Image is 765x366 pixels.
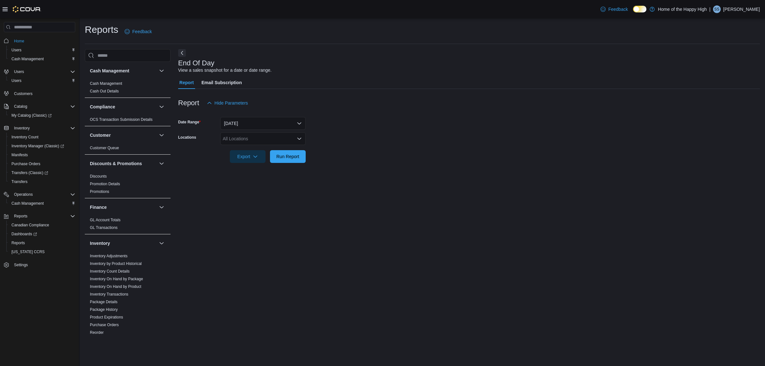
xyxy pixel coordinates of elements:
[11,191,35,198] button: Operations
[90,322,119,327] span: Purchase Orders
[9,133,41,141] a: Inventory Count
[270,150,306,163] button: Run Report
[11,113,52,118] span: My Catalog (Classic)
[11,249,45,254] span: [US_STATE] CCRS
[11,152,28,157] span: Manifests
[11,212,75,220] span: Reports
[14,104,27,109] span: Catalog
[178,99,199,107] h3: Report
[658,5,707,13] p: Home of the Happy High
[11,56,44,62] span: Cash Management
[90,277,143,281] a: Inventory On Hand by Package
[633,6,646,12] input: Dark Mode
[6,142,78,150] a: Inventory Manager (Classic)
[11,143,64,149] span: Inventory Manager (Classic)
[204,97,251,109] button: Hide Parameters
[90,276,143,282] span: Inventory On Hand by Package
[608,6,628,12] span: Feedback
[9,230,75,238] span: Dashboards
[11,90,75,98] span: Customers
[90,104,157,110] button: Compliance
[6,159,78,168] button: Purchase Orders
[9,221,52,229] a: Canadian Compliance
[90,253,127,259] span: Inventory Adjustments
[85,252,171,347] div: Inventory
[90,174,107,179] a: Discounts
[633,12,633,13] span: Dark Mode
[90,269,130,274] span: Inventory Count Details
[6,76,78,85] button: Users
[9,55,46,63] a: Cash Management
[9,112,54,119] a: My Catalog (Classic)
[90,284,141,289] span: Inventory On Hand by Product
[1,67,78,76] button: Users
[90,89,119,93] a: Cash Out Details
[90,204,107,210] h3: Finance
[14,126,30,131] span: Inventory
[11,37,75,45] span: Home
[11,212,30,220] button: Reports
[90,132,157,138] button: Customer
[9,239,27,247] a: Reports
[9,248,47,256] a: [US_STATE] CCRS
[85,216,171,234] div: Finance
[90,68,157,74] button: Cash Management
[220,117,306,130] button: [DATE]
[11,68,26,76] button: Users
[6,46,78,55] button: Users
[714,5,719,13] span: SS
[90,189,109,194] a: Promotions
[6,168,78,177] a: Transfers (Classic)
[11,37,27,45] a: Home
[11,135,39,140] span: Inventory Count
[90,307,118,312] a: Package History
[276,153,299,160] span: Run Report
[1,124,78,133] button: Inventory
[85,23,118,36] h1: Reports
[1,212,78,221] button: Reports
[14,262,28,267] span: Settings
[9,160,75,168] span: Purchase Orders
[90,217,120,223] span: GL Account Totals
[90,299,118,304] span: Package Details
[9,112,75,119] span: My Catalog (Classic)
[90,181,120,187] span: Promotion Details
[9,230,40,238] a: Dashboards
[9,200,46,207] a: Cash Management
[6,199,78,208] button: Cash Management
[90,330,104,335] a: Reorder
[9,169,75,177] span: Transfers (Classic)
[158,239,165,247] button: Inventory
[11,261,30,269] a: Settings
[11,201,44,206] span: Cash Management
[90,160,142,167] h3: Discounts & Promotions
[90,117,153,122] span: OCS Transaction Submission Details
[6,177,78,186] button: Transfers
[9,160,43,168] a: Purchase Orders
[1,102,78,111] button: Catalog
[90,315,123,320] span: Product Expirations
[598,3,630,16] a: Feedback
[90,225,118,230] a: GL Transactions
[6,247,78,256] button: [US_STATE] CCRS
[90,292,128,296] a: Inventory Transactions
[90,160,157,167] button: Discounts & Promotions
[297,136,302,141] button: Open list of options
[9,46,24,54] a: Users
[9,55,75,63] span: Cash Management
[11,161,40,166] span: Purchase Orders
[11,179,27,184] span: Transfers
[178,49,186,57] button: Next
[90,81,122,86] span: Cash Management
[90,261,142,266] span: Inventory by Product Historical
[6,221,78,230] button: Canadian Compliance
[11,48,21,53] span: Users
[9,178,75,186] span: Transfers
[9,178,30,186] a: Transfers
[178,67,272,74] div: View a sales snapshot for a date or date range.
